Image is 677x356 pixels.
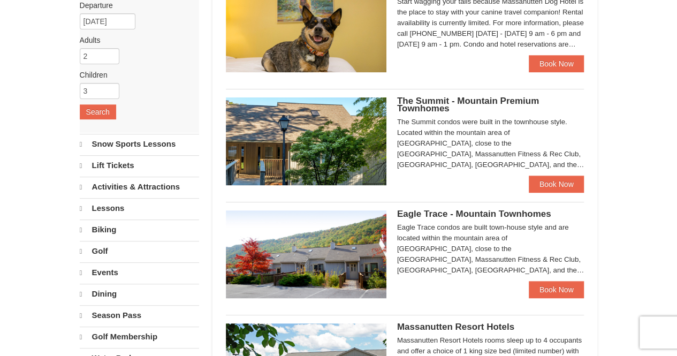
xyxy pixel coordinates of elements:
a: Book Now [529,176,584,193]
a: Activities & Attractions [80,177,199,197]
span: Eagle Trace - Mountain Townhomes [397,209,551,219]
label: Children [80,70,191,80]
img: 19218983-1-9b289e55.jpg [226,210,386,298]
label: Adults [80,35,191,46]
a: Book Now [529,281,584,298]
a: Events [80,262,199,283]
a: Golf [80,241,199,261]
div: The Summit condos were built in the townhouse style. Located within the mountain area of [GEOGRAP... [397,117,584,170]
a: Golf Membership [80,327,199,347]
a: Book Now [529,55,584,72]
span: Massanutten Resort Hotels [397,322,514,332]
img: 19219034-1-0eee7e00.jpg [226,97,386,185]
a: Dining [80,284,199,304]
a: Season Pass [80,305,199,325]
a: Snow Sports Lessons [80,134,199,154]
a: Lift Tickets [80,155,199,176]
button: Search [80,104,116,119]
div: Eagle Trace condos are built town-house style and are located within the mountain area of [GEOGRA... [397,222,584,276]
a: Lessons [80,198,199,218]
a: Biking [80,219,199,240]
span: The Summit - Mountain Premium Townhomes [397,96,539,113]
